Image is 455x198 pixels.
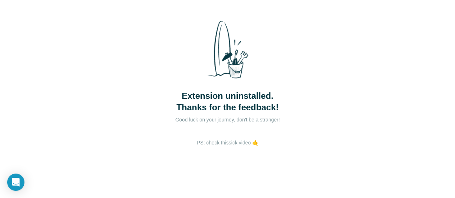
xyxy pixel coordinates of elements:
[7,174,24,191] div: Open Intercom Messenger
[229,140,251,146] a: sick video
[197,139,258,146] p: PS: check this 🤙
[201,15,255,84] img: Surfe Stock Photo - Selling good vibes
[156,116,300,123] p: Good luck on your journey, don't be a stranger!
[176,90,278,113] span: Extension uninstalled. Thanks for the feedback!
